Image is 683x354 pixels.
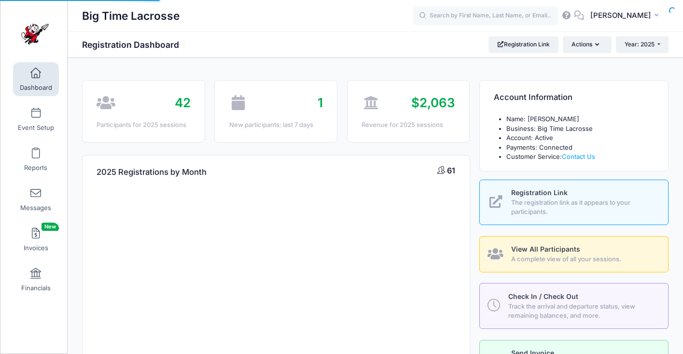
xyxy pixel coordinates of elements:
span: Track the arrival and departure status, view remaining balances, and more. [508,302,657,321]
a: Dashboard [13,62,59,96]
a: Contact Us [562,153,595,160]
span: Dashboard [20,84,52,92]
li: Customer Service: [506,152,654,162]
a: InvoicesNew [13,223,59,256]
span: Year: 2025 [625,41,655,48]
h4: Account Information [494,84,572,112]
input: Search by First Name, Last Name, or Email... [413,6,558,26]
a: Reports [13,142,59,176]
a: Registration Link [488,36,558,53]
button: Year: 2025 [616,36,669,53]
a: Event Setup [13,102,59,136]
a: Messages [13,183,59,216]
span: Check In / Check Out [508,292,578,300]
h4: 2025 Registrations by Month [97,159,207,186]
span: [PERSON_NAME] [590,10,651,21]
li: Payments: Connected [506,143,654,153]
a: View All Participants A complete view of all your sessions. [479,236,669,272]
span: $2,063 [411,95,455,110]
span: Registration Link [511,188,568,197]
span: View All Participants [511,245,580,253]
h1: Registration Dashboard [82,40,187,50]
li: Account: Active [506,133,654,143]
img: Big Time Lacrosse [16,15,53,51]
a: Check In / Check Out Track the arrival and departure status, view remaining balances, and more. [479,283,669,328]
span: New [42,223,59,231]
h1: Big Time Lacrosse [82,5,180,27]
a: Big Time Lacrosse [0,10,68,56]
span: Invoices [24,244,48,252]
a: Registration Link The registration link as it appears to your participants. [479,180,669,225]
span: Event Setup [18,124,54,132]
span: Reports [24,164,47,172]
div: Revenue for 2025 sessions [362,120,455,130]
button: [PERSON_NAME] [584,5,669,27]
li: Business: Big Time Lacrosse [506,124,654,134]
span: 1 [318,95,323,110]
span: The registration link as it appears to your participants. [511,198,657,217]
span: 61 [447,166,455,175]
div: New participants: last 7 days [229,120,323,130]
span: A complete view of all your sessions. [511,255,657,264]
li: Name: [PERSON_NAME] [506,114,654,124]
span: 42 [175,95,191,110]
div: Participants for 2025 sessions [97,120,190,130]
span: Messages [20,204,51,212]
span: Financials [21,284,51,292]
a: Financials [13,263,59,297]
button: Actions [563,36,611,53]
